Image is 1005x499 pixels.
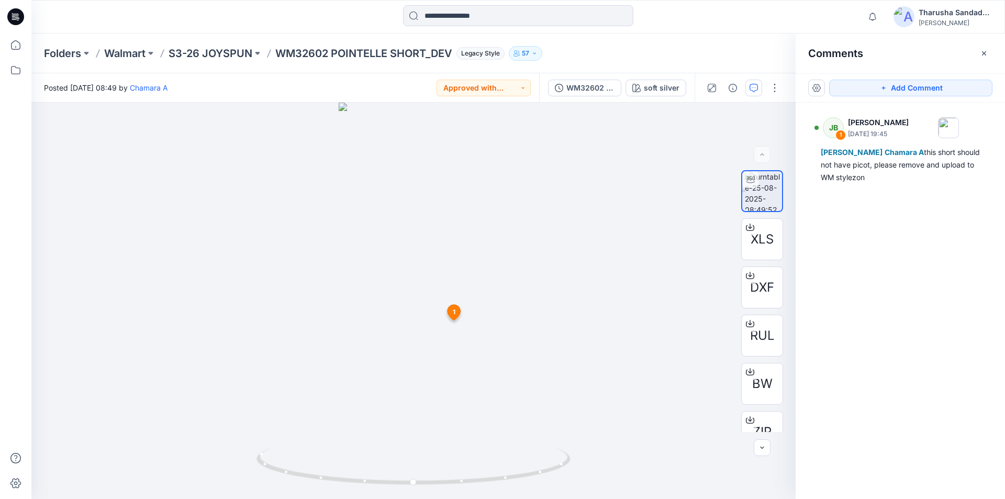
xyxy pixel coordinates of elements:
button: WM32602 POINTELLE SHORT_DEV [548,80,621,96]
p: [PERSON_NAME] [848,116,909,129]
a: Folders [44,46,81,61]
button: soft silver [626,80,686,96]
span: Chamara A [885,148,924,157]
div: [PERSON_NAME] [919,19,992,27]
span: ZIP [753,423,772,441]
a: Walmart [104,46,146,61]
div: soft silver [644,82,679,94]
div: WM32602 POINTELLE SHORT_DEV [566,82,615,94]
div: this short should not have picot, please remove and upload to WM stylezon [821,146,980,184]
span: RUL [750,326,775,345]
button: 57 [509,46,542,61]
button: Add Comment [829,80,992,96]
span: [PERSON_NAME] [821,148,883,157]
span: DXF [750,278,774,297]
p: [DATE] 19:45 [848,129,909,139]
div: 1 [835,130,846,140]
div: JB [823,117,844,138]
p: 57 [522,48,529,59]
span: Legacy Style [456,47,505,60]
h2: Comments [808,47,863,60]
span: Posted [DATE] 08:49 by [44,82,167,93]
img: turntable-25-08-2025-08:49:52 [745,171,782,211]
a: S3-26 JOYSPUN [169,46,252,61]
button: Details [724,80,741,96]
span: XLS [751,230,774,249]
span: BW [752,374,773,393]
div: Tharusha Sandadeepa [919,6,992,19]
button: Legacy Style [452,46,505,61]
a: Chamara A [130,83,167,92]
p: WM32602 POINTELLE SHORT_DEV [275,46,452,61]
img: avatar [894,6,914,27]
